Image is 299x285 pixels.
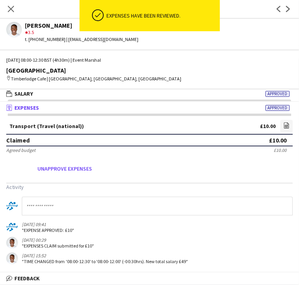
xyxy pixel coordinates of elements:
[22,227,74,233] div: "EXPENSE APPROVED: £10"
[22,237,94,243] div: [DATE] 00:29
[265,91,290,97] span: Approved
[22,258,188,264] div: "TIME CHANGED from '08:00-12:30' to '08:00-12:00' (-00:30hrs). New total salary £49"
[260,123,276,129] div: £10.00
[6,253,18,264] app-user-avatar: Ekow Tachie-Mensah
[22,253,188,258] div: [DATE] 15:52
[22,243,94,249] div: "EXPENSES CLAIM submitted for £10"
[25,36,138,43] div: t. [PHONE_NUMBER] | [EMAIL_ADDRESS][DOMAIN_NAME]
[6,183,293,191] h3: Activity
[265,105,290,111] span: Approved
[6,221,18,233] app-user-avatar: RunThrough Events
[14,90,33,97] span: Salary
[6,136,30,144] div: Claimed
[6,75,293,82] div: Timberlodge Cafe | [GEOGRAPHIC_DATA], [GEOGRAPHIC_DATA], [GEOGRAPHIC_DATA]
[6,67,293,74] div: [GEOGRAPHIC_DATA]
[9,123,84,129] div: Transport (Travel (national))
[14,275,40,282] span: Feedback
[269,136,287,144] div: £10.00
[25,29,138,36] div: 3.5
[6,162,123,175] button: Unapprove expenses
[6,57,293,64] div: [DATE] 08:00-12:30 BST (4h30m) | Event Marshal
[6,237,18,249] app-user-avatar: Ekow Tachie-Mensah
[14,104,39,111] span: Expenses
[25,22,138,29] div: [PERSON_NAME]
[22,221,74,227] div: [DATE] 09:41
[274,147,287,153] div: £10.00
[107,12,217,19] div: Expenses have been reviewed.
[6,147,35,153] div: Agreed budget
